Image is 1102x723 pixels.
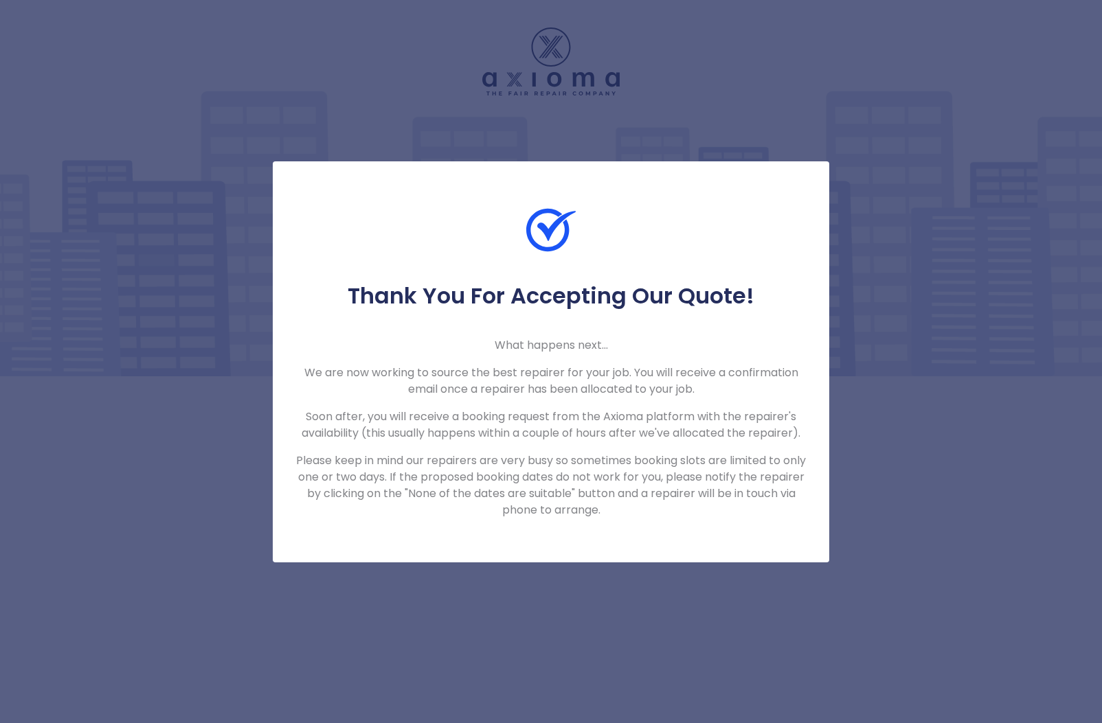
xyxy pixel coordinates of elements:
p: Please keep in mind our repairers are very busy so sometimes booking slots are limited to only on... [295,452,807,518]
p: We are now working to source the best repairer for your job. You will receive a confirmation emai... [295,365,807,398]
h5: Thank You For Accepting Our Quote! [295,282,807,310]
p: What happens next... [295,337,807,354]
img: Check [526,205,576,255]
p: Soon after, you will receive a booking request from the Axioma platform with the repairer's avail... [295,409,807,441]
